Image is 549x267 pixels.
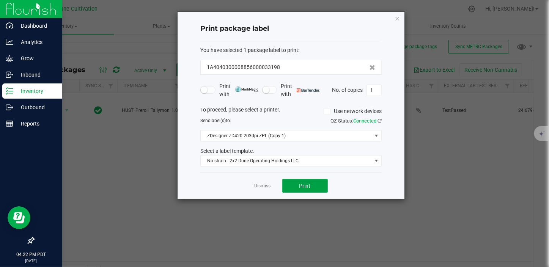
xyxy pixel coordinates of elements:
[200,24,382,34] h4: Print package label
[297,88,320,92] img: bartender.png
[207,63,280,71] span: 1A4040300008856000033198
[3,258,59,264] p: [DATE]
[6,22,13,30] inline-svg: Dashboard
[332,86,363,93] span: No. of copies
[6,87,13,95] inline-svg: Inventory
[200,47,298,53] span: You have selected 1 package label to print
[219,82,258,98] span: Print with
[211,118,226,123] span: label(s)
[13,54,59,63] p: Grow
[195,147,387,155] div: Select a label template.
[324,107,382,115] label: Use network devices
[13,38,59,47] p: Analytics
[13,21,59,30] p: Dashboard
[281,82,320,98] span: Print with
[6,71,13,79] inline-svg: Inbound
[200,46,382,54] div: :
[330,118,382,124] span: QZ Status:
[200,118,231,123] span: Send to:
[13,103,59,112] p: Outbound
[6,38,13,46] inline-svg: Analytics
[255,183,271,189] a: Dismiss
[6,55,13,62] inline-svg: Grow
[235,86,258,92] img: mark_magic_cybra.png
[195,106,387,117] div: To proceed, please select a printer.
[6,120,13,127] inline-svg: Reports
[8,206,30,229] iframe: Resource center
[6,104,13,111] inline-svg: Outbound
[13,86,59,96] p: Inventory
[299,183,311,189] span: Print
[353,118,376,124] span: Connected
[201,130,372,141] span: ZDesigner ZD420-203dpi ZPL (Copy 1)
[282,179,328,193] button: Print
[201,155,372,166] span: No strain - 2x2 Dune Operating Holdings LLC
[13,119,59,128] p: Reports
[3,251,59,258] p: 04:22 PM PDT
[13,70,59,79] p: Inbound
